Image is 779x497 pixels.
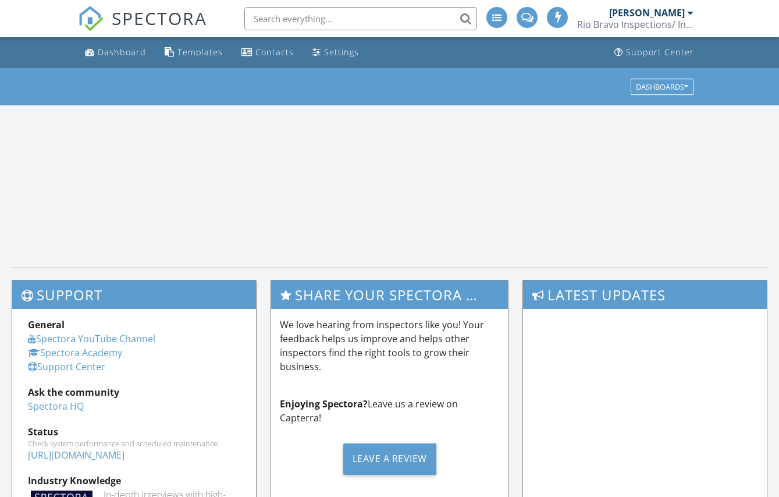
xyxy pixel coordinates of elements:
[28,360,105,373] a: Support Center
[610,42,699,63] a: Support Center
[308,42,364,63] a: Settings
[271,281,508,309] h3: Share Your Spectora Experience
[626,47,694,58] div: Support Center
[28,400,84,413] a: Spectora HQ
[244,7,477,30] input: Search everything...
[631,79,693,95] button: Dashboards
[177,47,223,58] div: Templates
[78,16,207,40] a: SPECTORA
[280,397,499,425] p: Leave us a review on Capterra!
[78,6,104,31] img: The Best Home Inspection Software - Spectora
[280,434,499,484] a: Leave a Review
[237,42,298,63] a: Contacts
[12,281,256,309] h3: Support
[28,449,125,461] a: [URL][DOMAIN_NAME]
[112,6,207,30] span: SPECTORA
[80,42,151,63] a: Dashboard
[28,318,65,331] strong: General
[343,443,436,475] div: Leave a Review
[160,42,227,63] a: Templates
[255,47,294,58] div: Contacts
[577,19,693,30] div: Rio Bravo Inspections/ Inspectify Pro
[28,474,240,488] div: Industry Knowledge
[609,7,685,19] div: [PERSON_NAME]
[280,397,368,410] strong: Enjoying Spectora?
[28,346,122,359] a: Spectora Academy
[98,47,146,58] div: Dashboard
[28,439,240,448] div: Check system performance and scheduled maintenance.
[28,425,240,439] div: Status
[324,47,359,58] div: Settings
[28,332,155,345] a: Spectora YouTube Channel
[636,83,688,91] div: Dashboards
[280,318,499,374] p: We love hearing from inspectors like you! Your feedback helps us improve and helps other inspecto...
[523,281,767,309] h3: Latest Updates
[28,385,240,399] div: Ask the community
